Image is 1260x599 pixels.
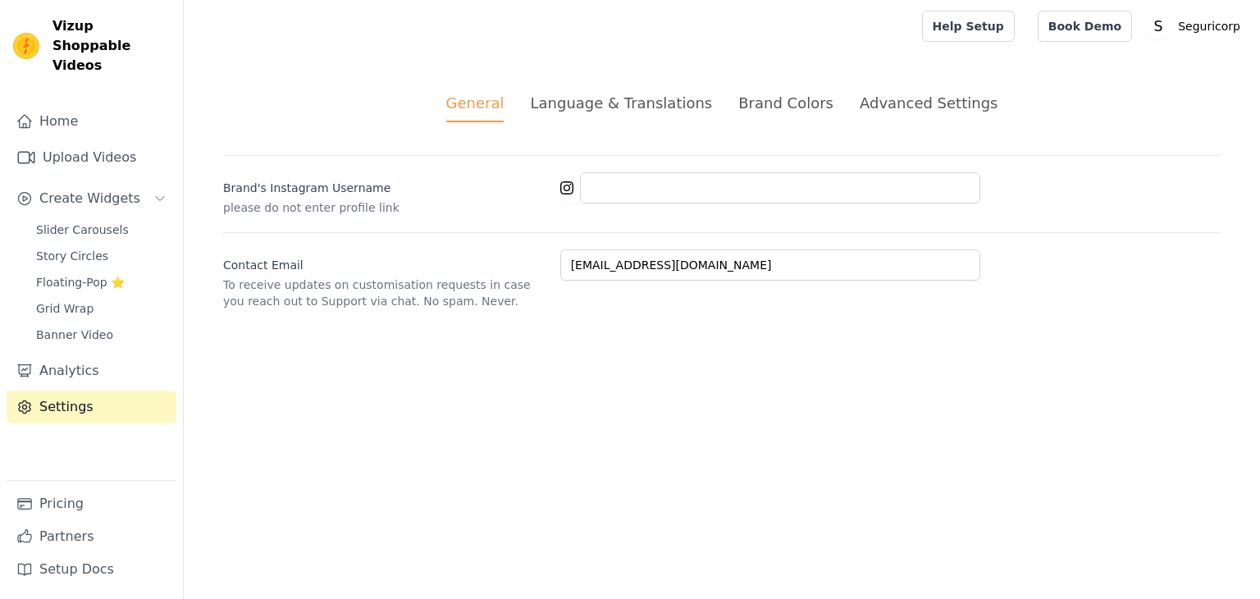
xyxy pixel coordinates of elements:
[39,189,140,208] span: Create Widgets
[36,300,94,317] span: Grid Wrap
[26,218,176,241] a: Slider Carousels
[223,250,547,273] label: Contact Email
[530,92,712,114] div: Language & Translations
[26,271,176,294] a: Floating-Pop ⭐
[36,248,108,264] span: Story Circles
[7,520,176,553] a: Partners
[223,277,547,309] p: To receive updates on customisation requests in case you reach out to Support via chat. No spam. ...
[26,323,176,346] a: Banner Video
[1171,11,1247,41] p: Seguricorp
[922,11,1015,42] a: Help Setup
[7,141,176,174] a: Upload Videos
[7,553,176,586] a: Setup Docs
[446,92,504,122] div: General
[223,199,547,216] p: please do not enter profile link
[7,391,176,423] a: Settings
[860,92,997,114] div: Advanced Settings
[7,105,176,138] a: Home
[1154,18,1163,34] text: S
[1145,11,1247,41] button: S Seguricorp
[36,274,125,290] span: Floating-Pop ⭐
[13,33,39,59] img: Vizup
[52,16,170,75] span: Vizup Shoppable Videos
[36,222,129,238] span: Slider Carousels
[26,245,176,267] a: Story Circles
[1038,11,1132,42] a: Book Demo
[36,327,113,343] span: Banner Video
[26,297,176,320] a: Grid Wrap
[223,173,547,196] label: Brand's Instagram Username
[738,92,833,114] div: Brand Colors
[7,182,176,215] button: Create Widgets
[7,354,176,387] a: Analytics
[7,487,176,520] a: Pricing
